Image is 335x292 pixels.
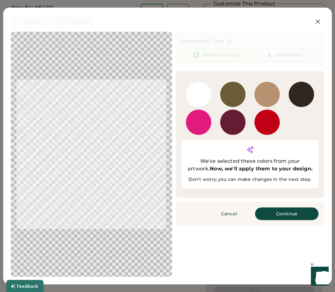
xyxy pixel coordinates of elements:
[11,15,52,28] button: Original
[187,176,313,183] div: Don't worry; you can make changes in the next step.
[266,51,273,59] img: Thread%20-%20Unselected.svg
[305,263,332,291] iframe: Front Chat
[52,15,95,28] button: Print Ready
[193,51,200,59] img: Ink%20-%20Selected.svg
[181,37,224,45] div: Decoration Type
[276,52,303,58] div: Embroidery
[210,166,312,172] strong: Now, we'll apply them to your design.
[187,157,313,173] div: We've selected these colors from your artwork.
[255,207,319,220] button: Continue
[207,207,251,220] button: Cancel
[203,52,239,58] div: Screen Printing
